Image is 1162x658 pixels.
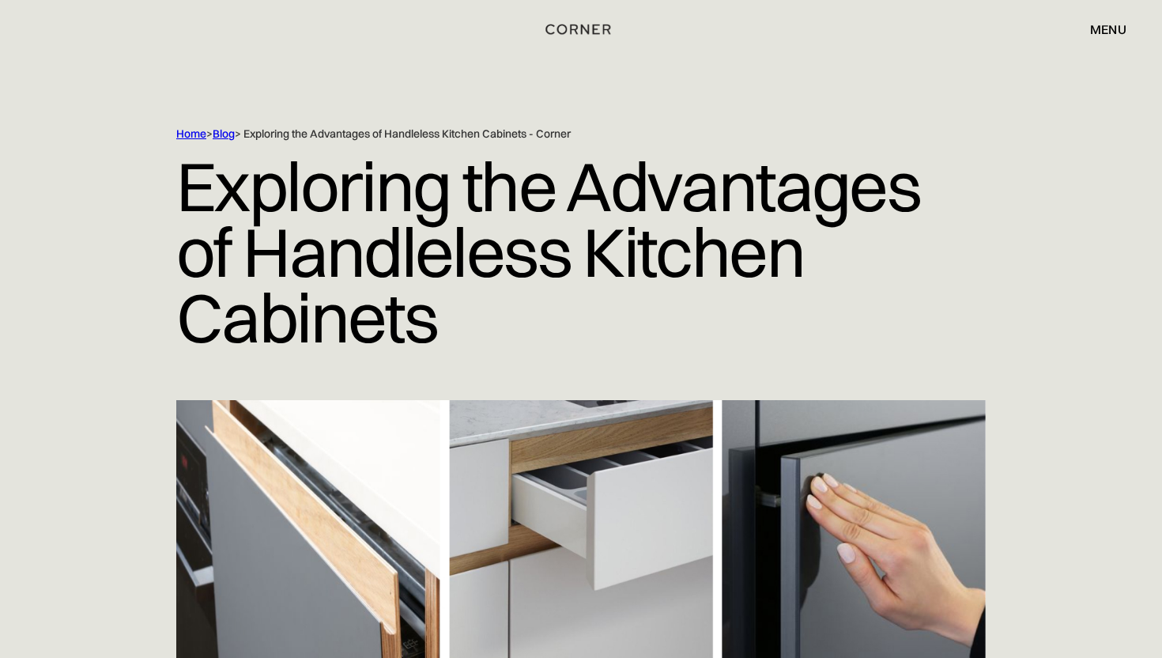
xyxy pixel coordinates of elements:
[213,127,235,141] a: Blog
[1090,23,1126,36] div: menu
[176,127,206,141] a: Home
[176,142,986,362] h1: Exploring the Advantages of Handleless Kitchen Cabinets
[176,127,919,142] div: > > Exploring the Advantages of Handleless Kitchen Cabinets - Corner
[1074,16,1126,43] div: menu
[532,19,631,40] a: home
